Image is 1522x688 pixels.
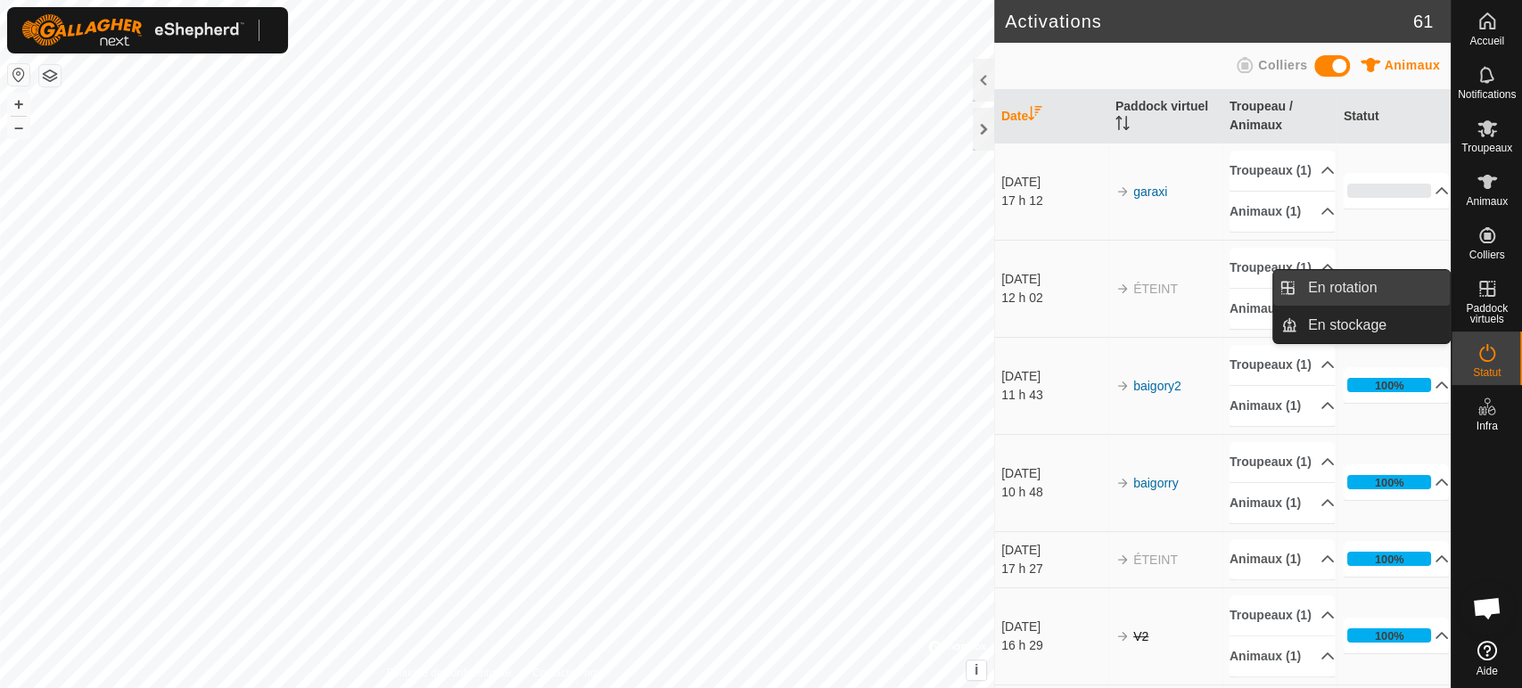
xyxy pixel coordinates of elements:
p-accordion-header: Troupeaux (1) [1230,345,1335,385]
span: i [975,662,978,677]
p-sorticon: Activer pour trier [1115,119,1130,133]
p-accordion-header: 100% [1344,464,1449,500]
div: 100% [1375,627,1404,644]
div: 16 h 29 [1001,636,1107,655]
span: Paddock virtuels [1456,303,1518,324]
span: ÉTEINT [1133,553,1178,567]
span: Notifications [1458,89,1516,100]
button: – [8,117,29,138]
span: Aide [1476,666,1497,676]
div: [DATE] [1001,541,1107,560]
div: Open chat [1460,581,1514,635]
div: [DATE] [1001,173,1107,192]
button: Couches de carte [39,65,61,86]
div: 100% [1347,628,1431,643]
p-accordion-header: Troupeaux (1) [1230,151,1335,191]
img: arrow [1115,379,1130,393]
p-accordion-header: 100% [1344,367,1449,403]
span: En stockage [1308,315,1386,336]
a: baigorry [1133,476,1179,490]
span: Statut [1473,367,1501,378]
a: En stockage [1297,307,1450,343]
a: En rotation [1297,270,1450,306]
img: arrow [1115,184,1130,199]
a: Contactez-nous [532,665,607,681]
p-accordion-header: 100% [1344,618,1449,653]
h2: Activations [1005,11,1413,32]
span: 61 [1413,8,1433,35]
p-accordion-header: Troupeaux (1) [1230,595,1335,635]
img: arrow [1115,282,1130,296]
img: arrow [1115,476,1130,490]
button: + [8,94,29,115]
p-accordion-header: Troupeaux (1) [1230,442,1335,482]
div: 17 h 12 [1001,192,1107,210]
button: i [967,660,986,680]
p-accordion-header: Animaux (1) [1230,192,1335,232]
div: 17 h 27 [1001,560,1107,578]
div: 0% [1347,184,1431,198]
button: Réinitialiser la carte [8,64,29,86]
p-accordion-header: Animaux (1) [1230,289,1335,329]
a: baigory2 [1133,379,1181,393]
span: Colliers [1258,58,1307,72]
span: Colliers [1469,250,1504,260]
span: Animaux [1384,58,1440,72]
p-accordion-header: 100% [1344,541,1449,577]
div: [DATE] [1001,270,1107,289]
p-accordion-header: Animaux (1) [1230,483,1335,523]
span: ÉTEINT [1133,282,1178,296]
th: Paddock virtuel [1108,90,1222,143]
a: Aide [1452,634,1522,684]
s: V2 [1133,629,1148,643]
li: En stockage [1273,307,1450,343]
p-accordion-header: 0% [1344,173,1449,209]
span: Troupeaux [1461,143,1512,153]
p-accordion-header: Troupeaux (1) [1230,248,1335,288]
div: 100% [1347,475,1431,489]
th: Troupeau / Animaux [1222,90,1337,143]
th: Statut [1337,90,1451,143]
span: En rotation [1308,277,1377,299]
div: [DATE] [1001,464,1107,483]
div: 10 h 48 [1001,483,1107,502]
div: 100% [1347,378,1431,392]
div: 11 h 43 [1001,386,1107,405]
img: arrow [1115,553,1130,567]
div: [DATE] [1001,618,1107,636]
p-accordion-header: Animaux (1) [1230,386,1335,426]
a: garaxi [1133,184,1167,199]
div: 100% [1375,551,1404,568]
p-accordion-header: Animaux (1) [1230,636,1335,676]
a: Politique de confidentialité [387,665,511,681]
li: En rotation [1273,270,1450,306]
span: Accueil [1469,36,1504,46]
th: Date [994,90,1108,143]
div: 12 h 02 [1001,289,1107,307]
div: 100% [1375,474,1404,491]
span: Infra [1476,421,1497,431]
div: 100% [1375,377,1404,394]
span: Animaux [1466,196,1508,207]
div: [DATE] [1001,367,1107,386]
img: arrow [1115,629,1130,643]
p-sorticon: Activer pour trier [1028,109,1042,123]
img: Logo Gallagher [21,14,244,46]
div: 100% [1347,552,1431,566]
p-accordion-header: Animaux (1) [1230,539,1335,579]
